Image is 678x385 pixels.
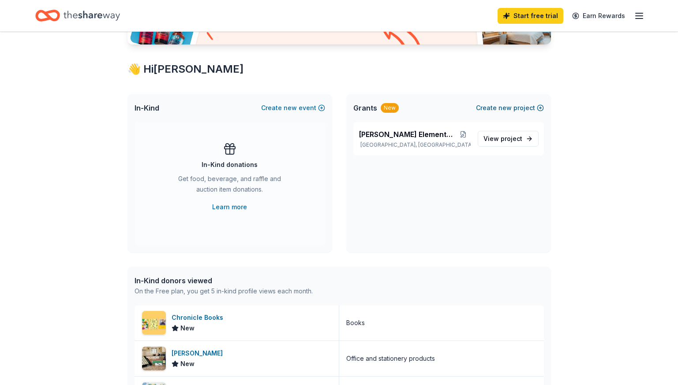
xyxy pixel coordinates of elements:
div: New [381,103,399,113]
div: Books [346,318,365,328]
div: Get food, beverage, and raffle and auction item donations. [170,174,290,198]
span: project [501,135,522,142]
span: new [498,103,512,113]
p: [GEOGRAPHIC_DATA], [GEOGRAPHIC_DATA] [359,141,471,148]
span: In-Kind [135,103,159,113]
span: New [180,323,195,333]
button: Createnewproject [476,103,544,113]
span: New [180,359,195,369]
img: Image for Chronicle Books [142,311,166,335]
a: View project [478,131,539,147]
img: Curvy arrow [378,18,423,51]
div: Chronicle Books [172,312,227,323]
a: Home [35,5,120,26]
img: Image for Mead [142,347,166,370]
div: In-Kind donations [202,159,258,170]
div: 👋 Hi [PERSON_NAME] [127,62,551,76]
span: new [284,103,297,113]
span: View [483,133,522,144]
div: Office and stationery products [346,353,435,364]
a: Start free trial [498,8,563,24]
a: Learn more [212,202,247,212]
span: Grants [353,103,377,113]
div: In-Kind donors viewed [135,275,313,286]
div: On the Free plan, you get 5 in-kind profile views each month. [135,286,313,296]
button: Createnewevent [261,103,325,113]
a: Earn Rewards [567,8,630,24]
div: [PERSON_NAME] [172,348,226,359]
span: [PERSON_NAME] Elementary PTA [359,129,456,140]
